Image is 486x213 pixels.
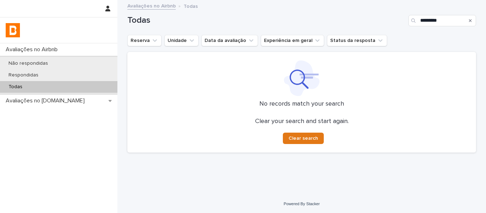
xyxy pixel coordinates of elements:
[327,35,387,46] button: Status da resposta
[283,133,324,144] button: Clear search
[3,84,28,90] p: Todas
[284,202,319,206] a: Powered By Stacker
[3,72,44,78] p: Respondidas
[408,15,476,26] input: Search
[127,15,406,26] h1: Todas
[127,35,162,46] button: Reserva
[6,23,20,37] img: cYSl4B5TT2v8k4nbwGwX
[3,97,90,104] p: Avaliações no [DOMAIN_NAME]
[289,136,318,141] span: Clear search
[127,1,176,10] a: Avaliações no Airbnb
[164,35,199,46] button: Unidade
[255,118,349,126] p: Clear your search and start again.
[136,100,467,108] p: No records match your search
[184,2,198,10] p: Todas
[3,46,63,53] p: Avaliações no Airbnb
[201,35,258,46] button: Data da avaliação
[3,60,54,66] p: Não respondidas
[261,35,324,46] button: Experiência em geral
